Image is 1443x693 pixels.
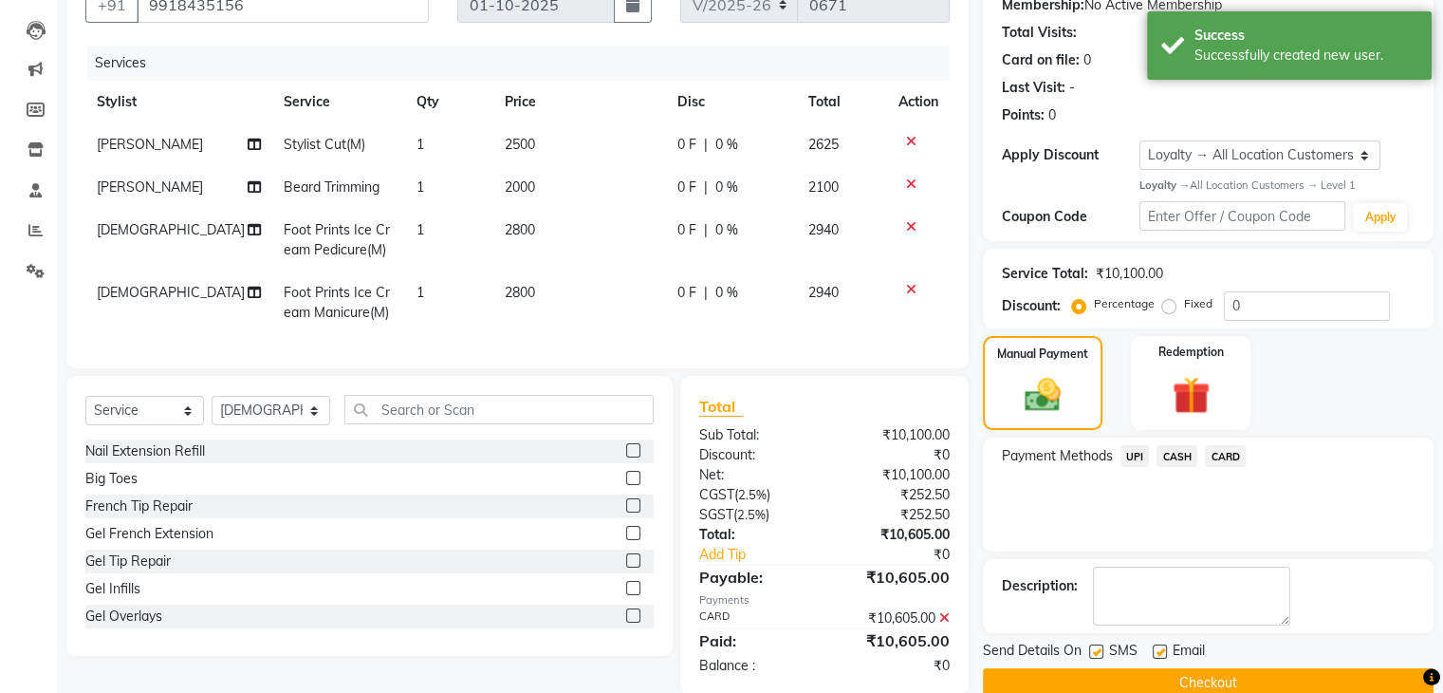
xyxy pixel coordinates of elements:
div: Last Visit: [1002,78,1065,98]
label: Manual Payment [997,346,1088,363]
span: UPI [1120,445,1150,467]
span: 1 [416,284,424,301]
span: 0 % [715,178,738,197]
div: ₹252.50 [824,505,964,525]
span: Stylist Cut(M) [284,136,365,153]
img: _cash.svg [1013,374,1072,416]
div: Coupon Code [1002,207,1139,227]
span: 2.5% [737,507,766,522]
div: Services [87,46,964,81]
span: 0 % [715,135,738,155]
span: Total [699,397,743,417]
button: Apply [1353,203,1407,232]
div: Gel Infills [85,579,140,599]
span: 0 F [677,178,696,197]
th: Price [493,81,665,123]
div: Gel French Extension [85,524,213,544]
span: 0 F [677,135,696,155]
span: Send Details On [983,641,1082,665]
th: Qty [405,81,493,123]
input: Enter Offer / Coupon Code [1139,201,1346,231]
div: Successfully created new user. [1194,46,1417,66]
div: Sub Total: [685,425,824,445]
div: ₹0 [824,445,964,465]
span: | [704,135,708,155]
span: Beard Trimming [284,178,379,196]
span: 0 % [715,220,738,240]
span: Payment Methods [1002,446,1113,466]
div: Total: [685,525,824,545]
div: Apply Discount [1002,145,1139,165]
div: Payments [699,592,950,609]
div: Gel Tip Repair [85,552,171,571]
th: Disc [666,81,798,123]
div: Discount: [1002,296,1061,316]
span: SMS [1109,641,1138,665]
img: _gift.svg [1160,372,1222,420]
th: Service [272,81,405,123]
div: ( ) [685,485,824,505]
div: - [1069,78,1075,98]
div: All Location Customers → Level 1 [1139,178,1415,194]
span: Foot Prints Ice Cream Pedicure(M) [284,221,390,258]
span: CGST [699,486,734,503]
th: Stylist [85,81,272,123]
span: CASH [1156,445,1197,467]
div: ₹252.50 [824,485,964,505]
div: Gel Overlays [85,607,162,627]
span: CARD [1205,445,1246,467]
a: Add Tip [685,545,847,565]
label: Fixed [1184,295,1212,312]
span: 2800 [505,221,535,238]
div: French Tip Repair [85,496,193,516]
span: Foot Prints Ice Cream Manicure(M) [284,284,390,321]
strong: Loyalty → [1139,178,1190,192]
div: 0 [1083,50,1091,70]
span: 0 F [677,220,696,240]
span: 2500 [505,136,535,153]
div: 0 [1048,105,1056,125]
div: ₹10,100.00 [1096,264,1163,284]
span: 2100 [808,178,839,196]
div: ( ) [685,505,824,525]
span: 1 [416,221,424,238]
span: 0 % [715,283,738,303]
div: ₹0 [824,656,964,676]
span: [PERSON_NAME] [97,178,203,196]
input: Search or Scan [344,395,654,424]
span: 2940 [808,221,839,238]
div: Nail Extension Refill [85,441,205,461]
div: Service Total: [1002,264,1088,284]
div: Success [1194,26,1417,46]
div: Discount: [685,445,824,465]
div: ₹10,605.00 [824,525,964,545]
label: Percentage [1094,295,1155,312]
span: SGST [699,506,733,523]
div: Total Visits: [1002,23,1077,43]
span: [DEMOGRAPHIC_DATA] [97,221,245,238]
span: | [704,283,708,303]
th: Total [797,81,887,123]
span: 1 [416,178,424,196]
th: Action [887,81,950,123]
div: ₹0 [847,545,963,565]
span: 2625 [808,136,839,153]
span: Email [1173,641,1205,665]
span: | [704,178,708,197]
div: Balance : [685,656,824,676]
span: 1 [416,136,424,153]
div: Description: [1002,576,1078,596]
span: 2800 [505,284,535,301]
span: [PERSON_NAME] [97,136,203,153]
span: 2.5% [738,487,767,502]
span: 2940 [808,284,839,301]
div: Big Toes [85,469,138,489]
span: [DEMOGRAPHIC_DATA] [97,284,245,301]
div: Points: [1002,105,1045,125]
div: Paid: [685,629,824,652]
div: ₹10,100.00 [824,465,964,485]
div: Net: [685,465,824,485]
div: ₹10,605.00 [824,629,964,652]
div: ₹10,605.00 [824,609,964,628]
span: 0 F [677,283,696,303]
